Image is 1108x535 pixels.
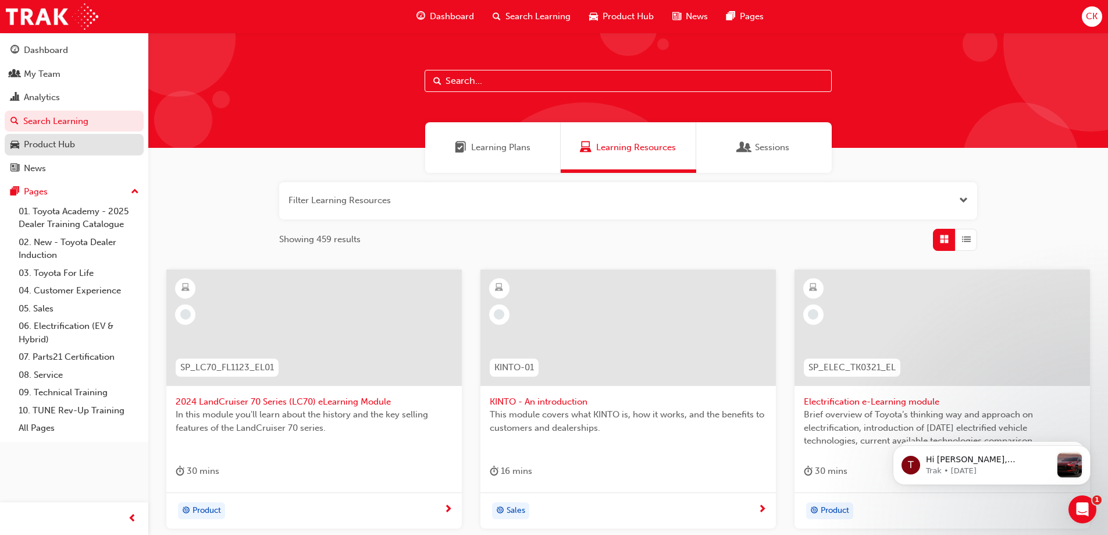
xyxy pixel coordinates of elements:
a: SP_LC70_FL1123_EL012024 LandCruiser 70 Series (LC70) eLearning ModuleIn this module you'll learn ... [166,270,462,529]
a: Dashboard [5,40,144,61]
span: KINTO - An introduction [490,395,767,409]
a: SessionsSessions [696,122,832,173]
div: News [24,162,46,175]
span: List [962,233,971,246]
button: Pages [5,181,144,203]
span: Search [433,75,441,88]
span: learningResourceType_ELEARNING-icon [495,281,503,296]
span: 1 [1092,495,1102,505]
a: 04. Customer Experience [14,282,144,300]
span: pages-icon [10,187,19,197]
a: Learning PlansLearning Plans [425,122,561,173]
button: Open the filter [959,194,968,207]
span: learningRecordVerb_NONE-icon [808,309,818,320]
span: This module covers what KINTO is, how it works, and the benefits to customers and dealerships. [490,408,767,434]
span: Dashboard [430,10,474,23]
a: search-iconSearch Learning [483,5,580,29]
span: Product Hub [603,10,654,23]
span: Product [193,504,221,518]
a: pages-iconPages [717,5,773,29]
a: 02. New - Toyota Dealer Induction [14,233,144,264]
span: Learning Plans [471,141,530,154]
span: target-icon [182,504,190,519]
span: prev-icon [128,512,137,526]
span: learningResourceType_ELEARNING-icon [181,281,190,296]
a: Product Hub [5,134,144,155]
span: Brief overview of Toyota’s thinking way and approach on electrification, introduction of [DATE] e... [804,408,1081,448]
span: 2024 LandCruiser 70 Series (LC70) eLearning Module [176,395,453,409]
div: My Team [24,68,60,81]
span: next-icon [758,505,767,515]
span: learningResourceType_ELEARNING-icon [809,281,817,296]
span: target-icon [810,504,818,519]
span: Grid [940,233,949,246]
span: learningRecordVerb_NONE-icon [494,309,504,320]
span: Sales [507,504,525,518]
span: learningRecordVerb_NONE-icon [180,309,191,320]
a: 06. Electrification (EV & Hybrid) [14,317,144,348]
span: Learning Plans [455,141,466,154]
a: SP_ELEC_TK0321_ELElectrification e-Learning moduleBrief overview of Toyota’s thinking way and app... [795,270,1090,529]
div: Analytics [24,91,60,104]
span: SP_ELEC_TK0321_EL [808,361,896,374]
a: Search Learning [5,111,144,132]
span: Learning Resources [580,141,592,154]
span: duration-icon [804,464,813,479]
span: target-icon [496,504,504,519]
span: car-icon [10,140,19,150]
div: 16 mins [490,464,532,479]
img: Trak [6,3,98,30]
a: 08. Service [14,366,144,384]
span: up-icon [131,185,139,200]
a: Analytics [5,87,144,108]
span: news-icon [672,9,681,24]
span: Showing 459 results [279,233,361,246]
span: CK [1086,10,1098,23]
span: guage-icon [416,9,425,24]
div: Product Hub [24,138,75,151]
span: Search Learning [505,10,571,23]
a: car-iconProduct Hub [580,5,663,29]
span: next-icon [444,505,453,515]
div: 30 mins [176,464,219,479]
a: news-iconNews [663,5,717,29]
span: guage-icon [10,45,19,56]
a: News [5,158,144,179]
a: 01. Toyota Academy - 2025 Dealer Training Catalogue [14,203,144,233]
div: Pages [24,185,48,199]
span: duration-icon [490,464,498,479]
span: News [686,10,708,23]
span: chart-icon [10,93,19,103]
a: My Team [5,63,144,85]
a: 09. Technical Training [14,384,144,402]
span: news-icon [10,164,19,174]
div: 30 mins [804,464,847,479]
a: guage-iconDashboard [407,5,483,29]
a: 03. Toyota For Life [14,264,144,282]
a: Learning ResourcesLearning Resources [561,122,696,173]
span: Sessions [755,141,789,154]
iframe: Intercom live chat [1068,495,1096,523]
div: Dashboard [24,44,68,57]
span: SP_LC70_FL1123_EL01 [180,361,274,374]
a: KINTO-01KINTO - An introductionThis module covers what KINTO is, how it works, and the benefits t... [480,270,776,529]
a: 10. TUNE Rev-Up Training [14,402,144,420]
span: car-icon [589,9,598,24]
span: Electrification e-Learning module [804,395,1081,409]
span: duration-icon [176,464,184,479]
span: Sessions [739,141,750,154]
iframe: Intercom notifications message [875,422,1108,504]
span: search-icon [493,9,501,24]
button: CK [1082,6,1102,27]
span: people-icon [10,69,19,80]
span: search-icon [10,116,19,127]
span: KINTO-01 [494,361,534,374]
span: Product [821,504,849,518]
